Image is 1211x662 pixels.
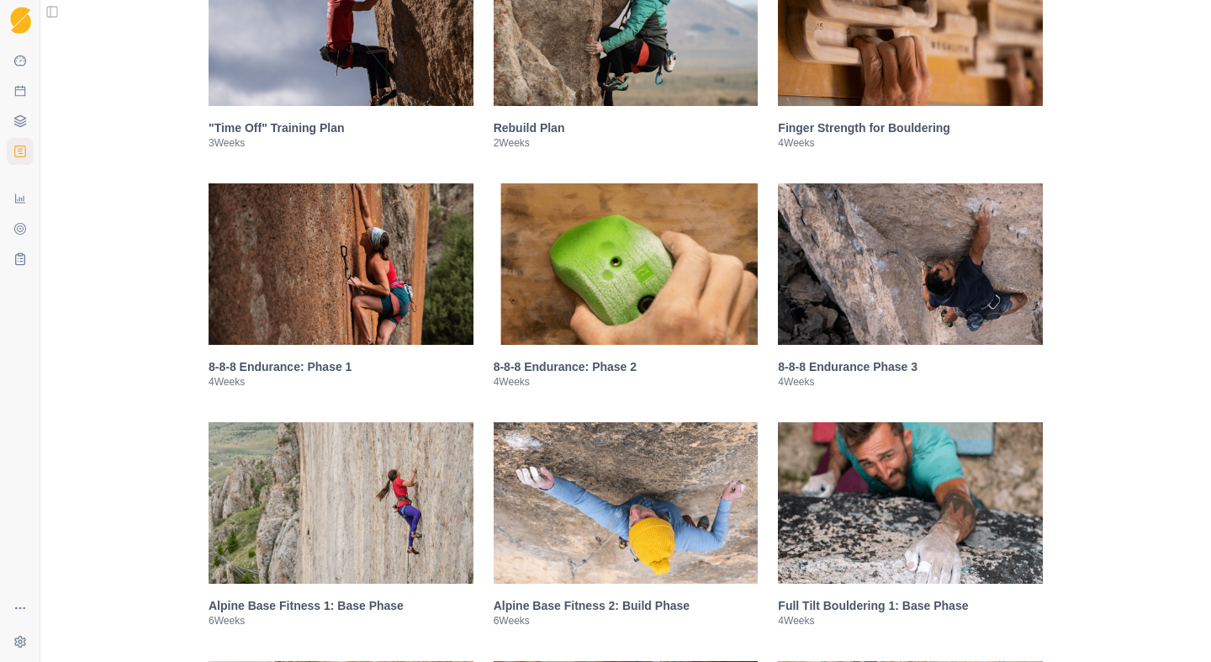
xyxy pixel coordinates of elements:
img: Full Tilt Bouldering 1: Base Phase [778,422,1043,584]
img: Alpine Base Fitness 1: Base Phase [209,422,473,584]
img: 8-8-8 Endurance: Phase 2 [494,183,759,345]
h3: "Time Off" Training Plan [209,119,473,136]
p: 6 Weeks [209,614,473,628]
h3: Alpine Base Fitness 1: Base Phase [209,597,473,614]
p: 4 Weeks [494,375,759,389]
p: 4 Weeks [778,614,1043,628]
p: 4 Weeks [778,375,1043,389]
button: Settings [7,628,34,655]
img: 8-8-8 Endurance Phase 3 [778,183,1043,345]
p: 4 Weeks [209,375,473,389]
h3: Alpine Base Fitness 2: Build Phase [494,597,759,614]
img: Logo [10,7,31,34]
p: 6 Weeks [494,614,759,628]
h3: Rebuild Plan [494,119,759,136]
img: 8-8-8 Endurance: Phase 1 [209,183,473,345]
h3: Full Tilt Bouldering 1: Base Phase [778,597,1043,614]
h3: 8-8-8 Endurance Phase 3 [778,358,1043,375]
p: 3 Weeks [209,136,473,150]
p: 4 Weeks [778,136,1043,150]
p: 2 Weeks [494,136,759,150]
a: Logo [7,7,34,34]
h3: 8-8-8 Endurance: Phase 2 [494,358,759,375]
img: Alpine Base Fitness 2: Build Phase [494,422,759,584]
h3: Finger Strength for Bouldering [778,119,1043,136]
h3: 8-8-8 Endurance: Phase 1 [209,358,473,375]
